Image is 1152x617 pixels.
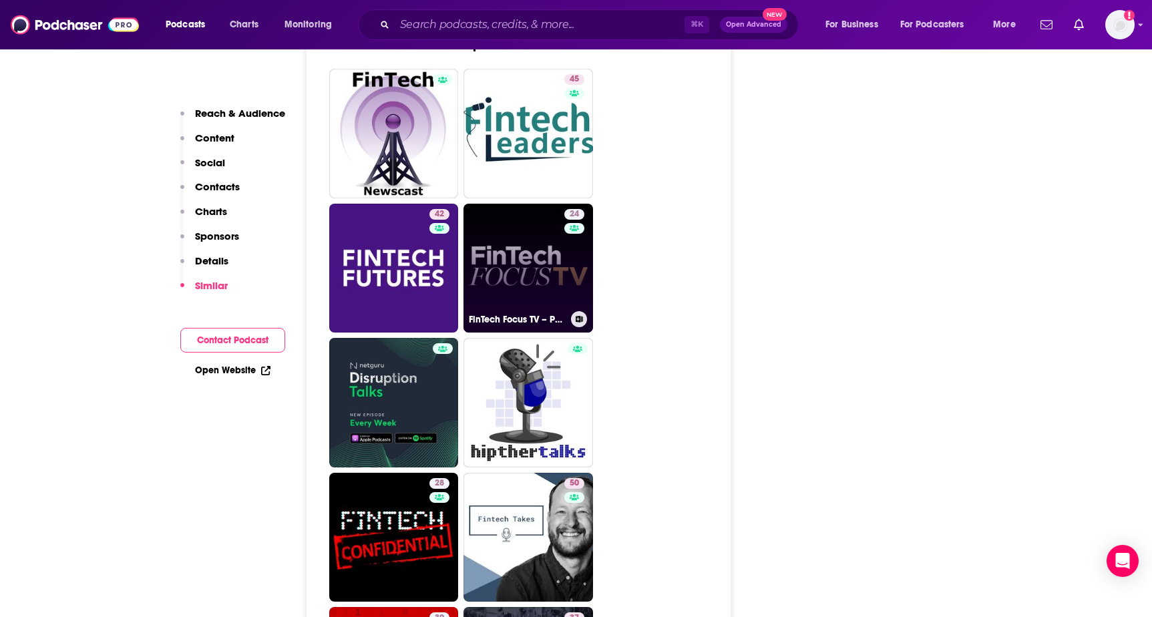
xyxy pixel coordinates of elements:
span: 45 [570,73,579,86]
svg: Add a profile image [1124,10,1135,21]
img: Podchaser - Follow, Share and Rate Podcasts [11,12,139,37]
a: 28 [429,478,449,489]
span: New [763,8,787,21]
p: Contacts [195,180,240,193]
p: Reach & Audience [195,107,285,120]
span: 24 [570,208,579,221]
a: 45 [564,74,584,85]
a: 50 [463,473,593,602]
button: Charts [180,205,227,230]
button: open menu [892,14,984,35]
span: Open Advanced [726,21,781,28]
span: For Business [825,15,878,34]
button: Similar [180,279,228,304]
a: 42 [329,204,459,333]
input: Search podcasts, credits, & more... [395,14,685,35]
a: 50 [564,478,584,489]
button: Reach & Audience [180,107,285,132]
a: Show notifications dropdown [1069,13,1089,36]
span: 42 [435,208,444,221]
a: 24FinTech Focus TV – Powered by [PERSON_NAME] [463,204,593,333]
button: Contacts [180,180,240,205]
span: 50 [570,477,579,490]
img: User Profile [1105,10,1135,39]
span: Podcasts [166,15,205,34]
p: Sponsors [195,230,239,242]
span: 28 [435,477,444,490]
a: 42 [429,209,449,220]
button: open menu [816,14,895,35]
div: Open Intercom Messenger [1107,545,1139,577]
a: Show notifications dropdown [1035,13,1058,36]
span: Charts [230,15,258,34]
button: Show profile menu [1105,10,1135,39]
button: Social [180,156,225,181]
button: open menu [156,14,222,35]
a: 24 [564,209,584,220]
button: Contact Podcast [180,328,285,353]
p: Similar [195,279,228,292]
p: Social [195,156,225,169]
a: 28 [329,473,459,602]
a: 45 [463,69,593,198]
p: Charts [195,205,227,218]
button: Details [180,254,228,279]
p: Content [195,132,234,144]
span: Monitoring [284,15,332,34]
a: Open Website [195,365,270,376]
button: open menu [984,14,1032,35]
button: Sponsors [180,230,239,254]
div: Search podcasts, credits, & more... [371,9,811,40]
h3: FinTech Focus TV – Powered by [PERSON_NAME] [469,314,566,325]
span: More [993,15,1016,34]
button: Content [180,132,234,156]
p: Details [195,254,228,267]
span: Logged in as patiencebaldacci [1105,10,1135,39]
button: Open AdvancedNew [720,17,787,33]
a: Charts [221,14,266,35]
button: open menu [275,14,349,35]
span: For Podcasters [900,15,964,34]
span: ⌘ K [685,16,709,33]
